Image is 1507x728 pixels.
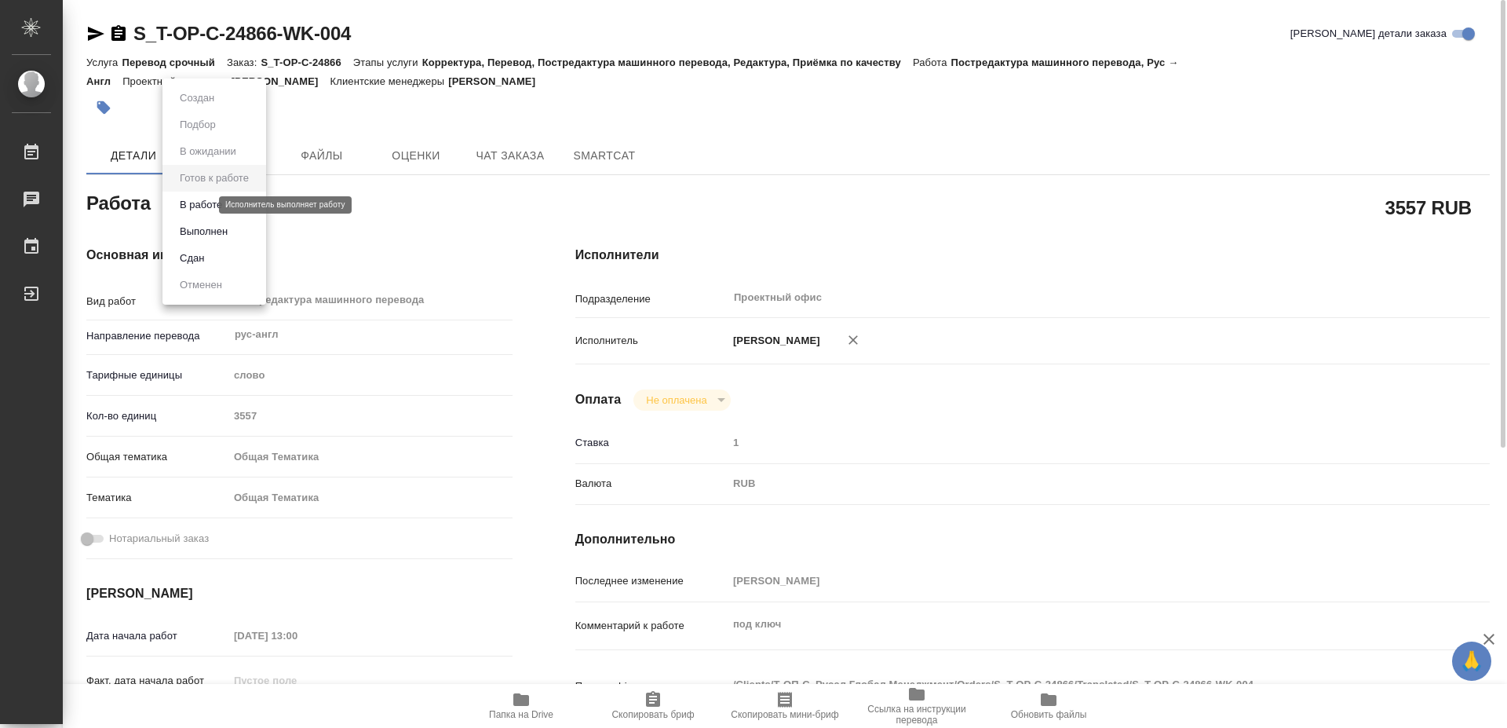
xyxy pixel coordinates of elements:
button: В работе [175,196,227,214]
button: Выполнен [175,223,232,240]
button: Подбор [175,116,221,134]
button: В ожидании [175,143,241,160]
button: Отменен [175,276,227,294]
button: Готов к работе [175,170,254,187]
button: Создан [175,90,219,107]
button: Сдан [175,250,209,267]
